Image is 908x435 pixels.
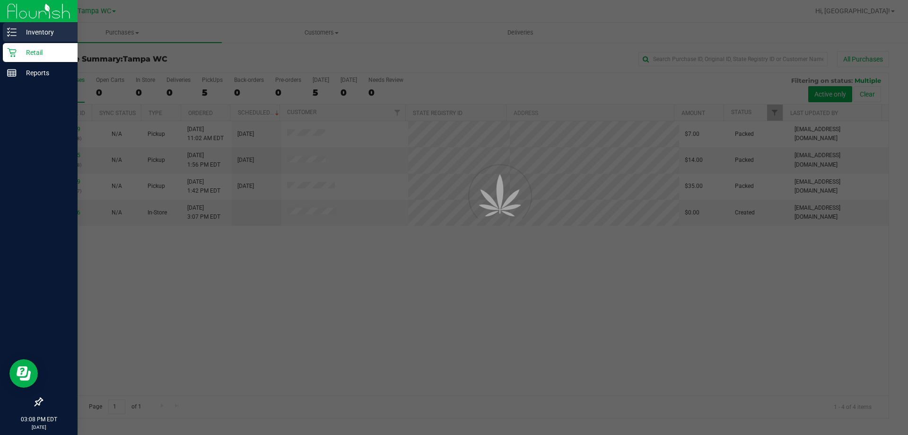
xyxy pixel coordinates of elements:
[7,68,17,78] inline-svg: Reports
[7,27,17,37] inline-svg: Inventory
[7,48,17,57] inline-svg: Retail
[17,67,73,79] p: Reports
[4,424,73,431] p: [DATE]
[17,27,73,38] p: Inventory
[17,47,73,58] p: Retail
[4,415,73,424] p: 03:08 PM EDT
[9,359,38,388] iframe: Resource center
